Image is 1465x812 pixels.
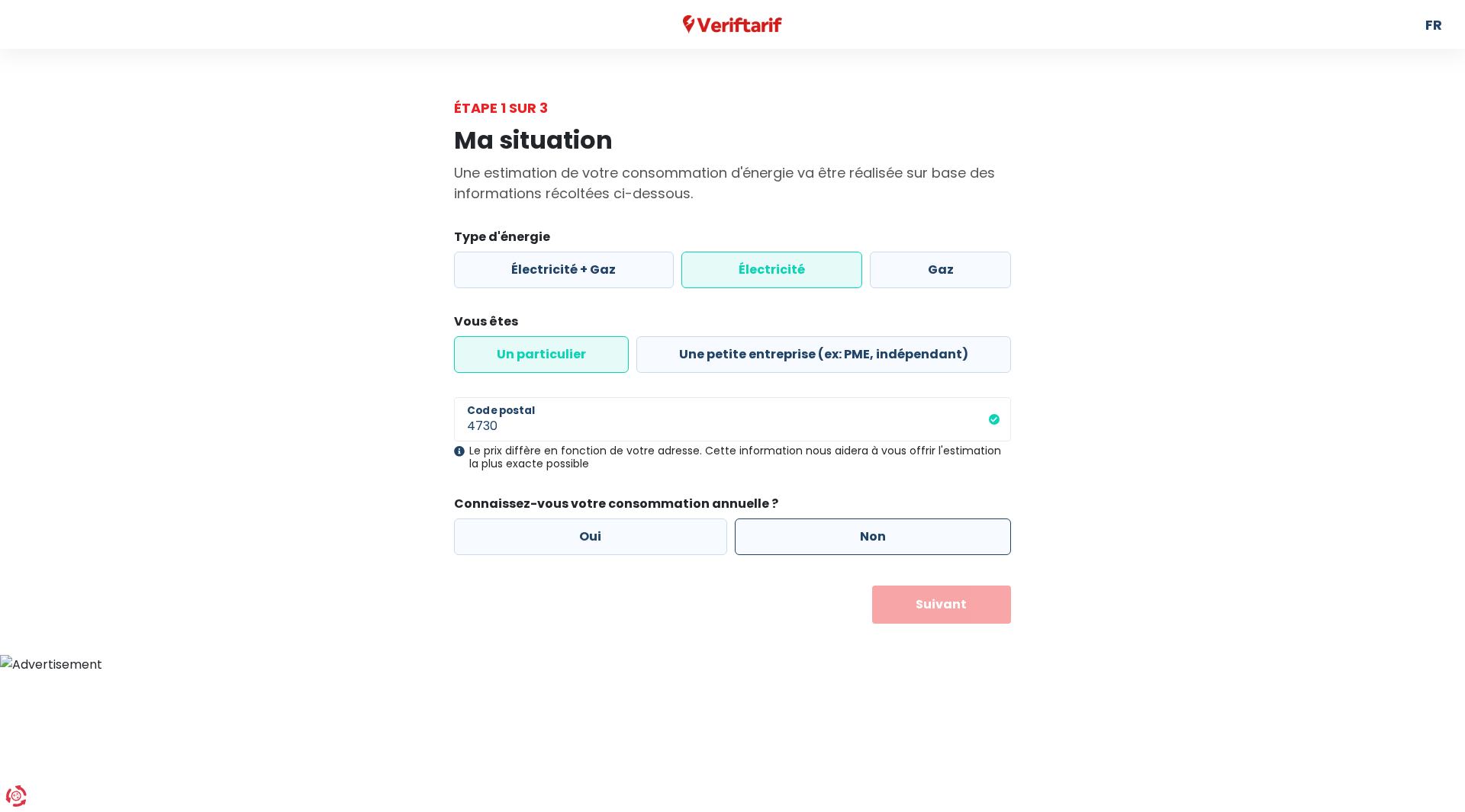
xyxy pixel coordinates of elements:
[681,252,863,288] label: Électricité
[454,162,1011,204] p: Une estimation de votre consommation d'énergie va être réalisée sur base des informations récolté...
[454,336,629,373] label: Un particulier
[870,252,1011,288] label: Gaz
[454,495,1011,518] legend: Connaissez-vous votre consommation annuelle ?
[683,15,783,34] img: Veriftarif logo
[454,126,1011,155] h1: Ma situation
[735,518,1012,555] label: Non
[454,252,674,288] label: Électricité + Gaz
[454,397,1011,441] input: 1000
[636,336,1011,373] label: Une petite entreprise (ex: PME, indépendant)
[454,445,1011,470] div: Le prix diffère en fonction de votre adresse. Cette information nous aidera à vous offrir l'estim...
[872,586,1012,624] button: Suivant
[454,518,727,555] label: Oui
[454,228,1011,252] legend: Type d'énergie
[454,313,1011,336] legend: Vous êtes
[454,98,1011,118] div: Étape 1 sur 3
